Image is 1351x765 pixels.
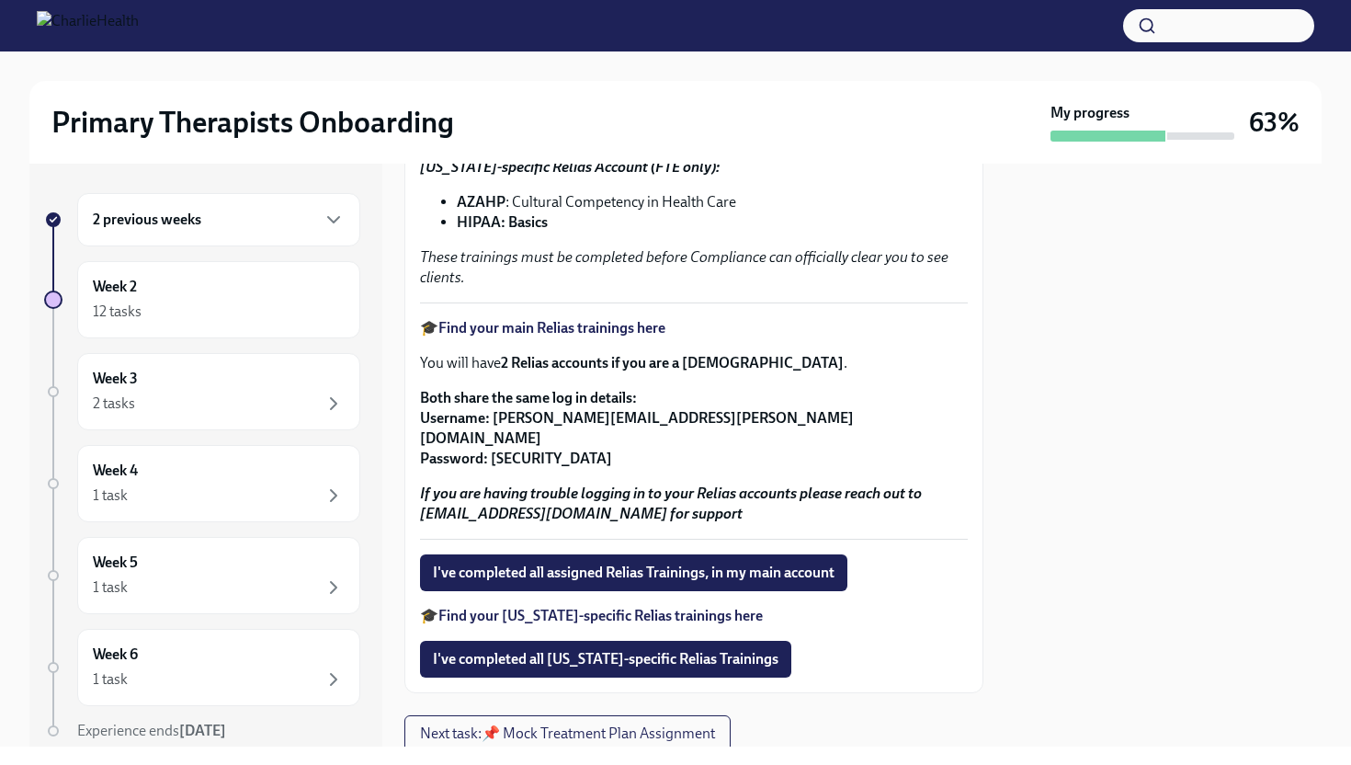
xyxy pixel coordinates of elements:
[179,722,226,739] strong: [DATE]
[420,641,791,678] button: I've completed all [US_STATE]-specific Relias Trainings
[404,715,731,752] button: Next task:📌 Mock Treatment Plan Assignment
[93,277,137,297] h6: Week 2
[420,485,922,522] strong: If you are having trouble logging in to your Relias accounts please reach out to [EMAIL_ADDRESS][...
[93,553,138,573] h6: Week 5
[457,193,505,211] strong: AZAHP
[93,369,138,389] h6: Week 3
[51,104,454,141] h2: Primary Therapists Onboarding
[433,564,834,582] span: I've completed all assigned Relias Trainings, in my main account
[420,353,968,373] p: You will have .
[420,554,847,591] button: I've completed all assigned Relias Trainings, in my main account
[1050,103,1130,123] strong: My progress
[37,11,139,40] img: CharlieHealth
[93,461,138,481] h6: Week 4
[44,261,360,338] a: Week 212 tasks
[420,389,854,467] strong: Both share the same log in details: Username: [PERSON_NAME][EMAIL_ADDRESS][PERSON_NAME][DOMAIN_NA...
[77,722,226,739] span: Experience ends
[77,193,360,246] div: 2 previous weeks
[93,210,201,230] h6: 2 previous weeks
[93,302,142,322] div: 12 tasks
[44,445,360,522] a: Week 41 task
[457,213,548,231] strong: HIPAA: Basics
[1249,106,1300,139] h3: 63%
[501,354,844,371] strong: 2 Relias accounts if you are a [DEMOGRAPHIC_DATA]
[433,650,778,668] span: I've completed all [US_STATE]-specific Relias Trainings
[438,607,763,624] a: Find your [US_STATE]-specific Relias trainings here
[438,319,665,337] a: Find your main Relias trainings here
[420,606,968,626] p: 🎓
[44,353,360,430] a: Week 32 tasks
[420,158,720,176] strong: [US_STATE]-specific Relias Account (FTE only):
[93,645,138,665] h6: Week 6
[93,577,128,598] div: 1 task
[93,394,135,414] div: 2 tasks
[93,669,128,690] div: 1 task
[44,537,360,614] a: Week 51 task
[420,318,968,338] p: 🎓
[93,485,128,506] div: 1 task
[457,192,968,212] li: : Cultural Competency in Health Care
[420,248,948,286] em: These trainings must be completed before Compliance can officially clear you to see clients.
[420,725,715,743] span: Next task : 📌 Mock Treatment Plan Assignment
[44,629,360,706] a: Week 61 task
